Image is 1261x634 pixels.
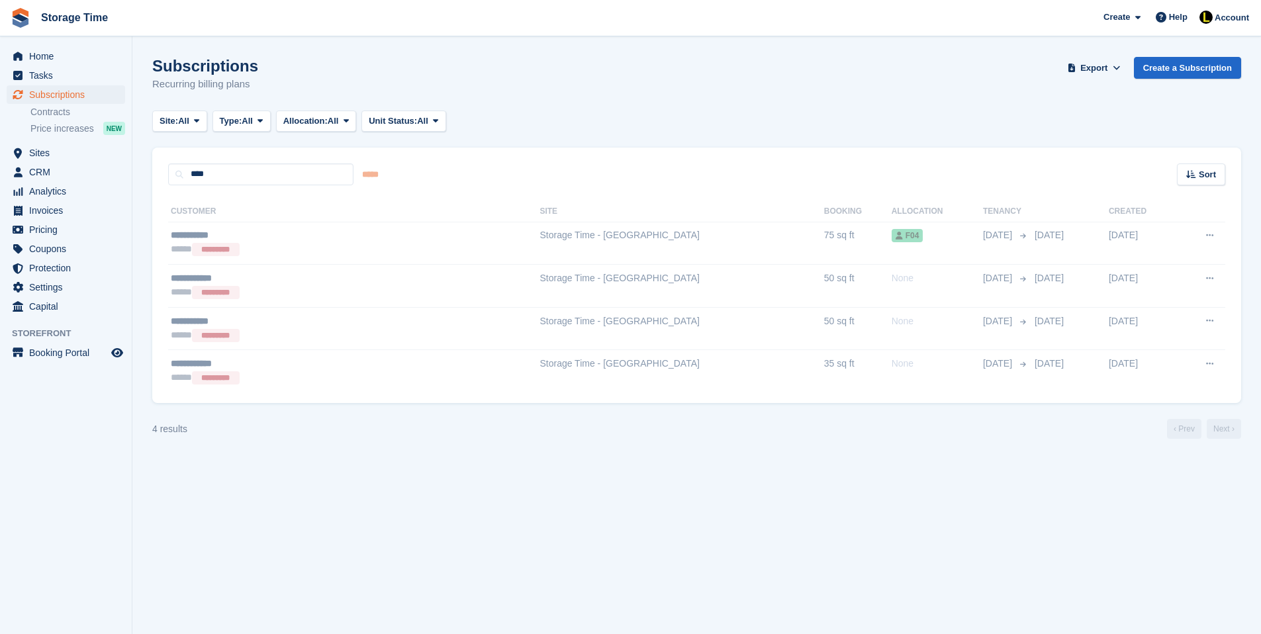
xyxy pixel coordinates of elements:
span: Export [1080,62,1107,75]
span: Storefront [12,327,132,340]
a: menu [7,278,125,296]
a: menu [7,66,125,85]
a: menu [7,182,125,201]
span: Analytics [29,182,109,201]
span: Capital [29,297,109,316]
span: Pricing [29,220,109,239]
h1: Subscriptions [152,57,258,75]
span: Create [1103,11,1130,24]
span: Account [1215,11,1249,24]
span: Home [29,47,109,66]
a: menu [7,240,125,258]
img: stora-icon-8386f47178a22dfd0bd8f6a31ec36ba5ce8667c1dd55bd0f319d3a0aa187defe.svg [11,8,30,28]
span: Subscriptions [29,85,109,104]
a: menu [7,297,125,316]
a: menu [7,220,125,239]
span: Settings [29,278,109,296]
a: menu [7,144,125,162]
span: Protection [29,259,109,277]
a: Price increases NEW [30,121,125,136]
a: menu [7,163,125,181]
a: menu [7,201,125,220]
span: Sites [29,144,109,162]
span: Booking Portal [29,343,109,362]
a: menu [7,47,125,66]
a: menu [7,85,125,104]
div: NEW [103,122,125,135]
a: Storage Time [36,7,113,28]
span: Tasks [29,66,109,85]
span: Help [1169,11,1188,24]
span: Invoices [29,201,109,220]
span: Price increases [30,122,94,135]
a: Preview store [109,345,125,361]
button: Export [1065,57,1123,79]
a: Contracts [30,106,125,118]
p: Recurring billing plans [152,77,258,92]
span: CRM [29,163,109,181]
a: menu [7,259,125,277]
a: menu [7,343,125,362]
img: Laaibah Sarwar [1199,11,1213,24]
a: Create a Subscription [1134,57,1241,79]
span: Coupons [29,240,109,258]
